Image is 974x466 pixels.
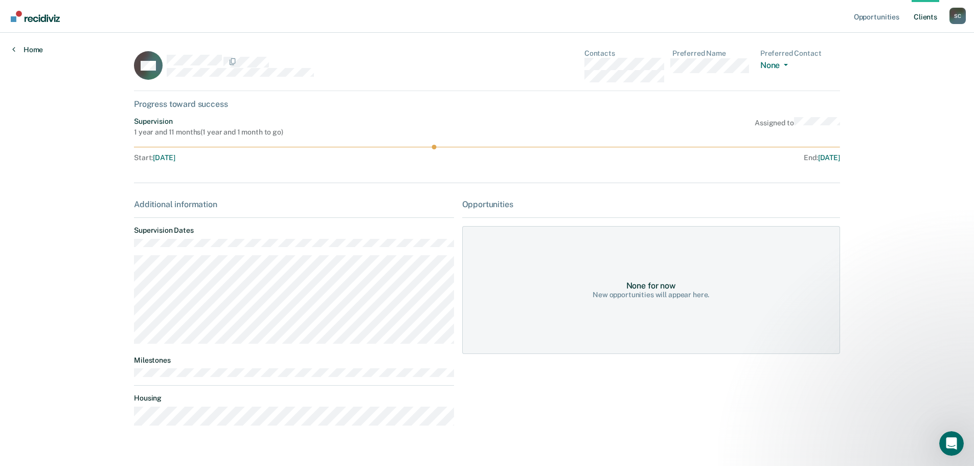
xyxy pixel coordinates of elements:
[134,199,454,209] div: Additional information
[949,8,966,24] div: S C
[134,356,454,365] dt: Milestones
[760,60,792,72] button: None
[818,153,840,162] span: [DATE]
[760,49,840,58] dt: Preferred Contact
[491,153,840,162] div: End :
[11,11,60,22] img: Recidiviz
[153,153,175,162] span: [DATE]
[134,117,283,126] div: Supervision
[593,291,709,299] div: New opportunities will appear here.
[626,281,676,291] div: None for now
[672,49,752,58] dt: Preferred Name
[134,153,487,162] div: Start :
[949,8,966,24] button: Profile dropdown button
[134,128,283,137] div: 1 year and 11 months ( 1 year and 1 month to go )
[12,45,43,54] a: Home
[462,199,840,209] div: Opportunities
[755,117,840,137] div: Assigned to
[584,49,664,58] dt: Contacts
[134,226,454,235] dt: Supervision Dates
[134,99,840,109] div: Progress toward success
[134,394,454,403] dt: Housing
[939,431,964,456] iframe: Intercom live chat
